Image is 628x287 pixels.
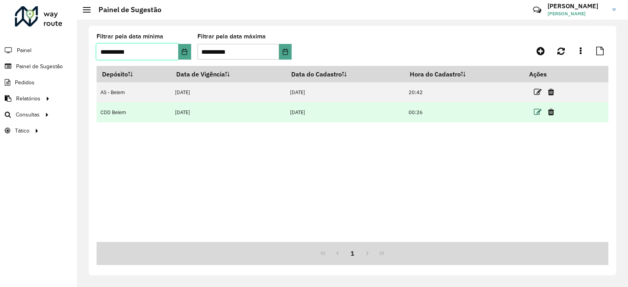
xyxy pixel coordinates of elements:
[404,102,524,122] td: 00:26
[534,87,542,97] a: Editar
[548,10,606,17] span: [PERSON_NAME]
[171,66,286,82] th: Data de Vigência
[97,102,171,122] td: CDD Belem
[286,66,404,82] th: Data do Cadastro
[91,5,161,14] h2: Painel de Sugestão
[16,111,40,119] span: Consultas
[16,62,63,71] span: Painel de Sugestão
[529,2,546,18] a: Contato Rápido
[286,82,404,102] td: [DATE]
[171,102,286,122] td: [DATE]
[16,94,40,103] span: Relatórios
[178,44,191,60] button: Choose Date
[404,66,524,82] th: Hora do Cadastro
[548,107,554,117] a: Excluir
[97,32,163,41] label: Filtrar pela data mínima
[345,246,360,261] button: 1
[279,44,292,60] button: Choose Date
[97,66,171,82] th: Depósito
[197,32,266,41] label: Filtrar pela data máxima
[97,82,171,102] td: AS - Belem
[286,102,404,122] td: [DATE]
[534,107,542,117] a: Editar
[548,2,606,10] h3: [PERSON_NAME]
[548,87,554,97] a: Excluir
[171,82,286,102] td: [DATE]
[404,82,524,102] td: 20:42
[15,78,35,87] span: Pedidos
[524,66,571,82] th: Ações
[15,127,29,135] span: Tático
[17,46,31,54] span: Painel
